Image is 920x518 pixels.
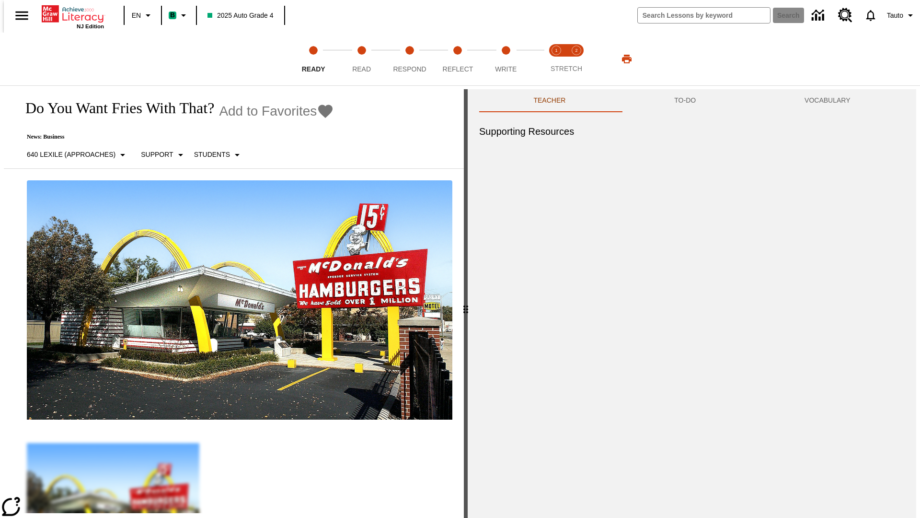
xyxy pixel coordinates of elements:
button: Select Student [190,146,247,164]
button: Ready step 1 of 5 [286,33,341,85]
button: Read step 2 of 5 [333,33,389,85]
span: Write [495,65,517,73]
text: 2 [575,48,577,53]
p: Students [194,150,230,160]
span: Reflect [443,65,473,73]
div: Instructional Panel Tabs [479,89,905,112]
div: Press Enter or Spacebar and then press right and left arrow keys to move the slider [464,89,468,518]
div: reading [4,89,464,513]
button: Scaffolds, Support [137,146,190,164]
button: Reflect step 4 of 5 [430,33,485,85]
span: NJ Edition [77,24,104,29]
button: Stretch Read step 1 of 2 [542,33,570,85]
button: Print [611,50,642,68]
h1: Do You Want Fries With That? [15,99,214,117]
a: Resource Center, Will open in new tab [832,2,858,28]
button: Language: EN, Select a language [127,7,158,24]
button: Select Lexile, 640 Lexile (Approaches) [23,146,132,164]
button: VOCABULARY [750,89,905,112]
span: Add to Favorites [219,104,317,119]
img: One of the first McDonald's stores, with the iconic red sign and golden arches. [27,180,452,420]
button: Boost Class color is mint green. Change class color [165,7,193,24]
span: Read [352,65,371,73]
text: 1 [555,48,557,53]
button: Teacher [479,89,620,112]
button: Profile/Settings [883,7,920,24]
a: Notifications [858,3,883,28]
span: Respond [393,65,426,73]
button: Write step 5 of 5 [478,33,534,85]
span: Ready [302,65,325,73]
span: STRETCH [551,65,582,72]
span: Tauto [887,11,903,21]
a: Data Center [806,2,832,29]
button: Stretch Respond step 2 of 2 [563,33,590,85]
button: Add to Favorites - Do You Want Fries With That? [219,103,334,119]
span: B [170,9,175,21]
div: activity [468,89,916,518]
span: EN [132,11,141,21]
button: Respond step 3 of 5 [382,33,437,85]
h6: Supporting Resources [479,124,905,139]
div: Home [42,3,104,29]
button: TO-DO [620,89,750,112]
p: 640 Lexile (Approaches) [27,150,115,160]
input: search field [638,8,770,23]
p: News: Business [15,133,334,141]
p: Support [141,150,173,160]
button: Open side menu [8,1,36,30]
span: 2025 Auto Grade 4 [207,11,274,21]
